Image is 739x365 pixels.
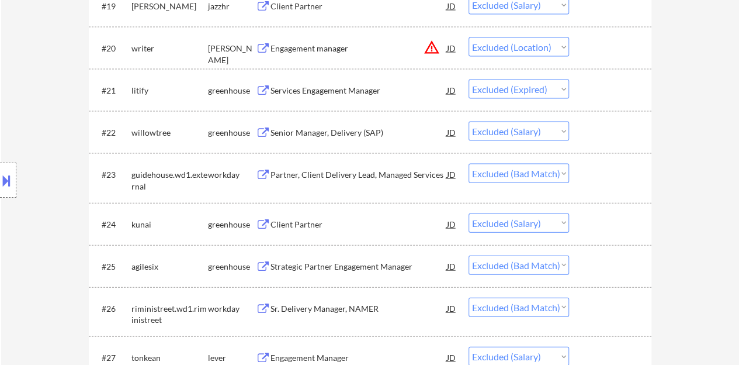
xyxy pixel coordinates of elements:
[131,1,208,12] div: [PERSON_NAME]
[102,1,122,12] div: #19
[208,303,256,315] div: workday
[270,85,447,97] div: Services Engagement Manager
[102,43,122,54] div: #20
[446,80,457,101] div: JD
[131,43,208,54] div: writer
[270,1,447,12] div: Client Partner
[208,85,256,97] div: greenhouse
[208,352,256,364] div: lever
[446,256,457,277] div: JD
[270,261,447,273] div: Strategic Partner Engagement Manager
[446,164,457,185] div: JD
[270,352,447,364] div: Engagement Manager
[270,127,447,139] div: Senior Manager, Delivery (SAP)
[208,43,256,66] div: [PERSON_NAME]
[208,1,256,12] div: jazzhr
[208,127,256,139] div: greenhouse
[102,352,122,364] div: #27
[208,261,256,273] div: greenhouse
[208,219,256,230] div: greenhouse
[424,39,440,56] button: warning_amber
[446,298,457,319] div: JD
[270,219,447,230] div: Client Partner
[446,37,457,58] div: JD
[208,169,256,181] div: workday
[270,169,447,181] div: Partner, Client Delivery Lead, Managed Services
[131,352,208,364] div: tonkean
[270,43,447,54] div: Engagement manager
[446,122,457,143] div: JD
[131,303,208,326] div: riministreet.wd1.riministreet
[270,303,447,315] div: Sr. Delivery Manager, NAMER
[102,303,122,315] div: #26
[446,214,457,235] div: JD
